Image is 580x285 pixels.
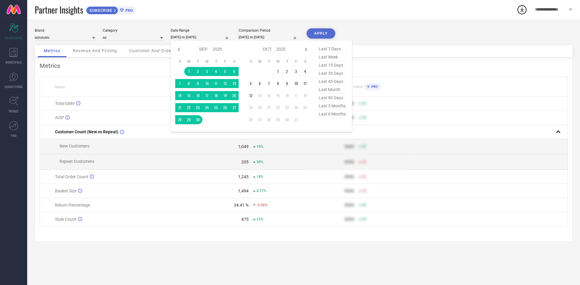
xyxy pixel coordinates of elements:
[230,91,239,100] td: Sat Sep 20 2025
[55,101,75,106] span: Total GMV
[55,129,118,134] span: Customer Count (New vs Repeat)
[256,189,266,193] span: 4.77%
[292,59,301,64] th: Friday
[175,91,184,100] td: Sun Sep 14 2025
[55,217,76,222] span: Style Count
[292,91,301,100] td: Fri Oct 17 2025
[5,36,23,40] span: SCORECARDS
[60,144,89,148] span: New Customers
[184,67,193,76] td: Mon Sep 01 2025
[344,144,354,149] div: 9999
[239,34,299,40] input: Select comparison period
[302,46,310,53] div: Next month
[55,188,76,193] span: Basket Size
[255,103,264,112] td: Mon Oct 20 2025
[44,48,60,53] span: Metrics
[301,59,310,64] th: Saturday
[241,160,249,164] div: 205
[301,79,310,88] td: Sat Oct 11 2025
[23,36,54,40] div: Domain Overview
[124,8,133,13] span: PRO
[292,103,301,112] td: Fri Oct 24 2025
[55,85,65,89] span: Name
[35,4,83,16] span: Partner Insights
[301,103,310,112] td: Sat Oct 25 2025
[362,217,366,221] span: 50
[362,175,366,179] span: 50
[35,28,95,33] div: Brand
[73,48,117,53] span: Revenue And Pricing
[301,91,310,100] td: Sat Oct 18 2025
[221,59,230,64] th: Friday
[292,115,301,124] td: Fri Oct 31 2025
[55,115,64,120] span: AISP
[282,115,292,124] td: Thu Oct 30 2025
[193,115,202,124] td: Tue Sep 30 2025
[238,144,249,149] div: 1,049
[202,91,211,100] td: Wed Sep 17 2025
[175,115,184,124] td: Sun Sep 28 2025
[221,79,230,88] td: Fri Sep 12 2025
[10,16,14,21] img: website_grey.svg
[344,160,354,164] div: 9999
[255,59,264,64] th: Monday
[184,103,193,112] td: Mon Sep 22 2025
[193,59,202,64] th: Tuesday
[256,175,263,179] span: 18%
[301,67,310,76] td: Sat Oct 04 2025
[171,28,231,33] div: Date Range
[86,5,136,14] a: SUBSCRIBEPRO
[264,91,273,100] td: Tue Oct 14 2025
[55,203,90,207] span: Return Percentage
[221,67,230,76] td: Fri Sep 05 2025
[264,103,273,112] td: Tue Oct 21 2025
[184,79,193,88] td: Mon Sep 08 2025
[175,59,184,64] th: Sunday
[344,217,354,222] div: 9999
[317,102,347,110] span: last 3 months
[246,79,255,88] td: Sun Oct 05 2025
[202,59,211,64] th: Wednesday
[292,67,301,76] td: Fri Oct 03 2025
[255,79,264,88] td: Mon Oct 06 2025
[362,144,366,149] span: 50
[221,103,230,112] td: Fri Sep 26 2025
[230,79,239,88] td: Sat Sep 13 2025
[317,45,347,53] span: last 7 days
[211,67,221,76] td: Thu Sep 04 2025
[256,144,263,149] span: 16%
[362,101,366,106] span: 50
[344,174,354,179] div: 9999
[230,67,239,76] td: Sat Sep 06 2025
[362,203,366,207] span: 50
[17,10,30,14] div: v 4.0.25
[238,188,249,193] div: 1,494
[246,59,255,64] th: Sunday
[264,59,273,64] th: Tuesday
[273,115,282,124] td: Wed Oct 29 2025
[517,4,527,15] div: Open download list
[273,91,282,100] td: Wed Oct 15 2025
[211,91,221,100] td: Thu Sep 18 2025
[211,59,221,64] th: Thursday
[67,36,102,40] div: Keywords by Traffic
[40,62,568,69] div: Metrics
[175,103,184,112] td: Sun Sep 21 2025
[239,28,299,33] div: Comparison Period
[370,85,378,89] span: PRO
[246,91,255,100] td: Sun Oct 12 2025
[202,79,211,88] td: Wed Sep 10 2025
[129,48,176,53] span: Customer And Orders
[184,59,193,64] th: Monday
[273,59,282,64] th: Wednesday
[175,79,184,88] td: Sun Sep 07 2025
[282,91,292,100] td: Thu Oct 16 2025
[238,174,249,179] div: 1,245
[317,86,347,94] span: last month
[8,109,19,113] span: TRENDS
[10,10,14,14] img: logo_orange.svg
[193,67,202,76] td: Tue Sep 02 2025
[193,91,202,100] td: Tue Sep 16 2025
[193,103,202,112] td: Tue Sep 23 2025
[264,115,273,124] td: Tue Oct 28 2025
